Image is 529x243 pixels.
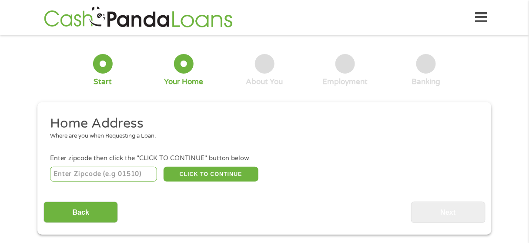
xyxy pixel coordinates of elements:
[411,202,485,223] input: Next
[323,77,368,87] div: Employment
[50,115,473,132] h2: Home Address
[246,77,283,87] div: About You
[44,202,118,223] input: Back
[412,77,441,87] div: Banking
[94,77,112,87] div: Start
[50,154,479,163] div: Enter zipcode then click the "CLICK TO CONTINUE" button below.
[41,5,235,30] img: GetLoanNow Logo
[164,77,203,87] div: Your Home
[50,167,157,182] input: Enter Zipcode (e.g 01510)
[50,132,473,141] div: Where are you when Requesting a Loan.
[164,167,258,182] button: CLICK TO CONTINUE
